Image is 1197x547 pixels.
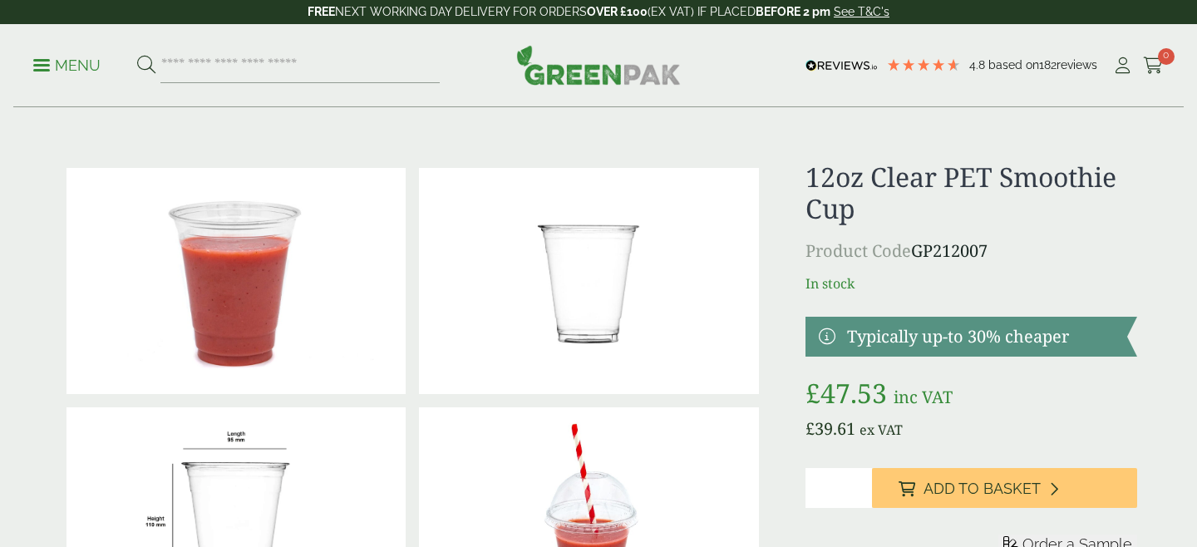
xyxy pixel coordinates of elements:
[1143,53,1164,78] a: 0
[1039,58,1057,71] span: 182
[1158,48,1175,65] span: 0
[894,386,953,408] span: inc VAT
[805,239,911,262] span: Product Code
[805,375,887,411] bdi: 47.53
[924,480,1041,498] span: Add to Basket
[33,56,101,72] a: Menu
[834,5,889,18] a: See T&C's
[66,168,406,394] img: 12oz PET Smoothie Cup With Raspberry Smoothie No Lid
[1112,57,1133,74] i: My Account
[805,161,1137,225] h1: 12oz Clear PET Smoothie Cup
[516,45,681,85] img: GreenPak Supplies
[805,417,855,440] bdi: 39.61
[419,168,758,394] img: 12oz Clear PET Smoothie Cup 0
[1143,57,1164,74] i: Cart
[805,375,820,411] span: £
[756,5,830,18] strong: BEFORE 2 pm
[308,5,335,18] strong: FREE
[860,421,903,439] span: ex VAT
[1057,58,1097,71] span: reviews
[988,58,1039,71] span: Based on
[587,5,648,18] strong: OVER £100
[886,57,961,72] div: 4.79 Stars
[805,273,1137,293] p: In stock
[969,58,988,71] span: 4.8
[805,60,878,71] img: REVIEWS.io
[872,468,1137,508] button: Add to Basket
[33,56,101,76] p: Menu
[805,417,815,440] span: £
[805,239,1137,264] p: GP212007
